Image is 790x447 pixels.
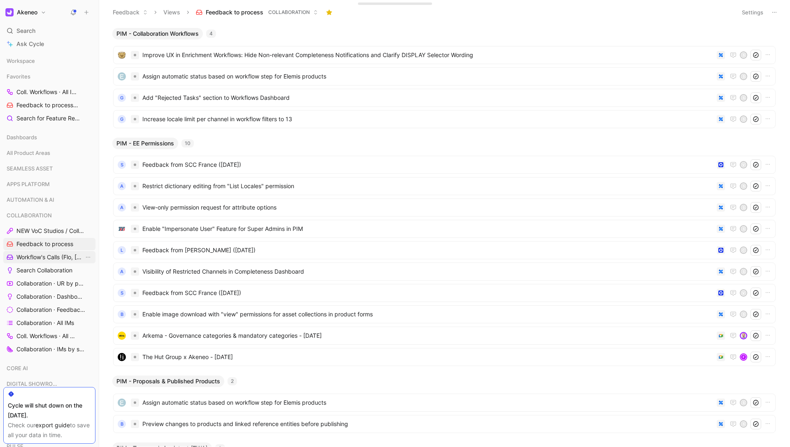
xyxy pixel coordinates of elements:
span: All Product Areas [7,149,50,157]
img: logo [118,332,126,340]
div: S [741,74,746,79]
span: Favorites [7,72,30,81]
span: Assign automatic status based on workflow step for Elemis products [142,398,713,408]
span: Restrict dictionary editing from "List Locales" permission [142,181,713,191]
button: Views [160,6,184,18]
span: Search [16,26,35,36]
span: DIGITAL SHOWROOM [7,380,61,388]
span: Search Collaboration [16,266,72,274]
div: AUTOMATION & AI [3,194,95,206]
div: Cycle will shut down on the [DATE]. [8,401,91,420]
div: CORE AI [3,362,95,374]
a: Collaboration · Feedback by source [3,304,95,316]
div: PIM - Collaboration Workflows4 [109,28,780,131]
span: Workspace [7,57,35,65]
div: S [118,289,126,297]
div: 10 [181,139,194,147]
div: S [741,52,746,58]
div: S [741,116,746,122]
span: Dashboards [7,133,37,141]
div: L [118,246,126,254]
span: Assign automatic status based on workflow step for Elemis products [142,71,713,81]
div: F [741,354,746,360]
div: 4 [206,30,216,38]
span: The Hut Group x Akeneo - [DATE] [142,352,713,362]
span: Increase locale limit per channel in workflow filters to 13 [142,114,713,124]
div: B [118,310,126,318]
span: Search for Feature Requests [16,114,81,123]
a: LFeedback from [PERSON_NAME] ([DATE])C [113,241,776,259]
button: AkeneoAkeneo [3,7,48,18]
div: S [741,400,746,406]
span: SEAMLESS ASSET [7,164,53,173]
span: View-only permission request for attribute options [142,203,713,212]
button: PIM - EE Permissions [112,138,178,149]
span: Coll. Workflows · All IMs [16,332,75,340]
span: Feedback to process [16,240,73,248]
a: GIncrease locale limit per channel in workflow filters to 13S [113,110,776,128]
span: Feedback from SCC France ([DATE]) [142,160,713,170]
span: PIM - Collaboration Workflows [116,30,199,38]
button: PIM - Collaboration Workflows [112,28,203,39]
span: Feedback to process [16,101,81,110]
div: Dashboards [3,131,95,146]
img: logo [118,225,126,233]
a: logoThe Hut Group x Akeneo - [DATE]F [113,348,776,366]
div: Favorites [3,70,95,83]
div: S [741,421,746,427]
span: Collaboration · UR by project [16,279,85,288]
a: Feedback to process [3,238,95,250]
span: Feedback from SCC France ([DATE]) [142,288,713,298]
div: PIM - Proposals & Published Products2 [109,376,780,436]
span: Collaboration · IMs by status [16,345,85,353]
span: AUTOMATION & AI [7,196,54,204]
img: logo [118,51,126,59]
span: PIM - Proposals & Published Products [116,377,220,385]
a: Collaboration · IMs by status [3,343,95,355]
span: Collaboration · Feedback by source [16,306,86,314]
div: S [741,183,746,189]
div: SEAMLESS ASSET [3,162,95,177]
span: Feedback to process [206,8,263,16]
button: PIM - Proposals & Published Products [112,376,224,387]
a: NEW VoC Studios / Collaboration [3,225,95,237]
img: logo [118,72,126,81]
div: V [741,162,746,168]
a: AView-only permission request for attribute optionsS [113,198,776,217]
span: Enable "Impersonate User" Feature for Super Admins in PIM [142,224,713,234]
div: G [118,115,126,123]
div: Workspace [3,55,95,67]
span: COLLABORATION [268,8,310,16]
a: Coll. Workflows · All IMs [3,86,95,98]
div: C [741,247,746,253]
a: Collaboration · All IMs [3,317,95,329]
span: Preview changes to products and linked reference entities before publishing [142,419,713,429]
a: GAdd "Rejected Tasks" section to Workflows DashboardS [113,89,776,107]
div: A [118,203,126,212]
div: APPS PLATFORM [3,178,95,190]
div: APPS PLATFORM [3,178,95,193]
img: avatar [741,333,746,339]
a: Collaboration · Dashboard [3,290,95,303]
div: All Product Areas [3,147,95,159]
a: logoArkema - Governance categories & mandatory categories - [DATE]avatar [113,327,776,345]
div: All Product Areas [3,147,95,161]
a: Coll. Workflows · All IMs [3,330,95,342]
a: ARestrict dictionary editing from "List Locales" permissionS [113,177,776,195]
div: COLLABORATION [3,209,95,221]
div: A [118,182,126,190]
button: Feedback to processCOLLABORATION [192,6,322,18]
div: AUTOMATION & AI [3,194,95,208]
div: CORE AI [3,362,95,377]
div: S [741,205,746,210]
a: export guide [35,422,70,429]
span: Collaboration · Dashboard [16,293,84,301]
button: View actions [84,253,92,261]
div: DIGITAL SHOWROOM [3,378,95,392]
img: logo [118,399,126,407]
div: S [741,226,746,232]
div: S [741,95,746,101]
span: Arkema - Governance categories & mandatory categories - [DATE] [142,331,713,341]
div: V [741,290,746,296]
a: logoEnable "Impersonate User" Feature for Super Admins in PIMS [113,220,776,238]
